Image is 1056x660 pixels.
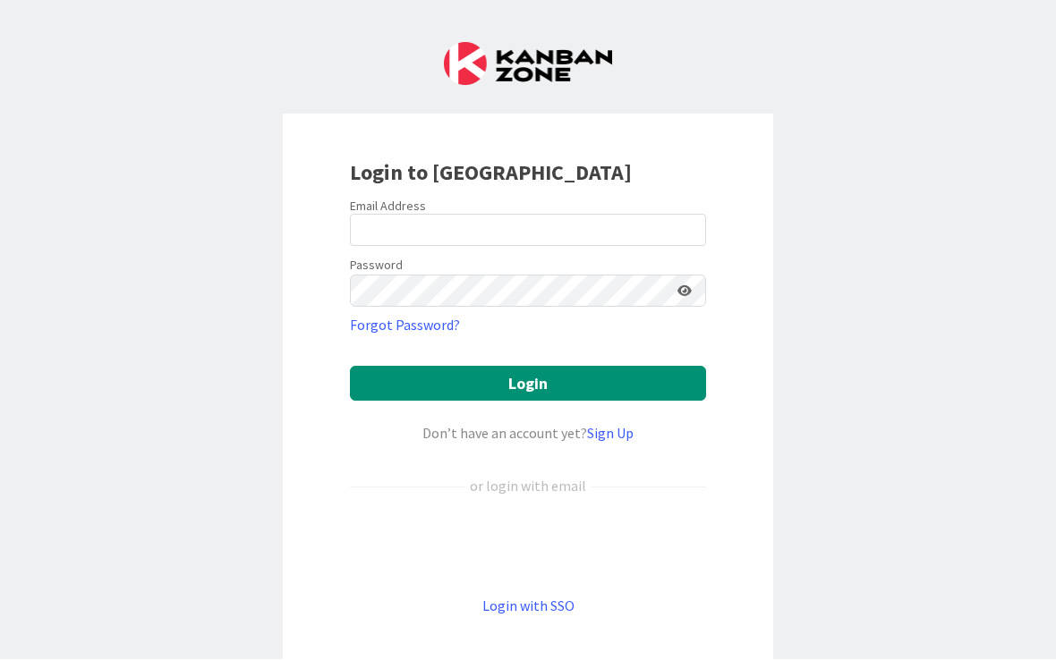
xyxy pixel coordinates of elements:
b: Login to [GEOGRAPHIC_DATA] [350,159,632,187]
div: Sign in with Google. Opens in new tab [350,527,706,566]
iframe: Sign in with Google Button [341,527,715,566]
a: Login with SSO [482,597,575,615]
div: or login with email [465,476,591,497]
label: Password [350,257,403,275]
a: Sign Up [587,425,634,443]
img: Kanban Zone [444,43,612,86]
div: Don’t have an account yet? [350,423,706,444]
button: Login [350,367,706,402]
a: Forgot Password? [350,315,460,336]
label: Email Address [350,199,426,215]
